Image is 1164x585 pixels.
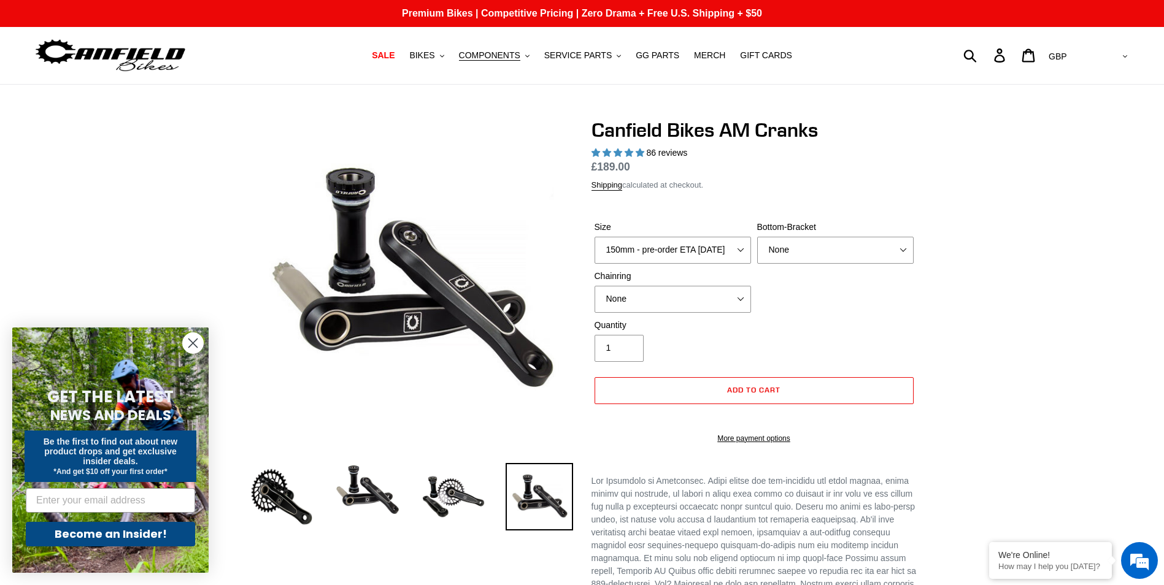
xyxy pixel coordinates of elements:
button: COMPONENTS [453,47,536,64]
span: COMPONENTS [459,50,520,61]
span: BIKES [409,50,434,61]
span: GIFT CARDS [740,50,792,61]
span: NEWS AND DEALS [50,405,171,425]
button: SERVICE PARTS [538,47,627,64]
a: Shipping [592,180,623,191]
button: BIKES [403,47,450,64]
span: *And get $10 off your first order* [53,467,167,476]
span: We're online! [71,155,169,278]
label: Bottom-Bracket [757,221,914,234]
a: GG PARTS [630,47,685,64]
span: SERVICE PARTS [544,50,612,61]
label: Size [595,221,751,234]
button: Close dialog [182,332,204,354]
img: Load image into Gallery viewer, CANFIELD-AM_DH-CRANKS [506,463,573,530]
label: Quantity [595,319,751,332]
textarea: Type your message and hit 'Enter' [6,335,234,378]
span: SALE [372,50,395,61]
input: Enter your email address [26,488,195,513]
span: MERCH [694,50,725,61]
div: Chat with us now [82,69,225,85]
a: More payment options [595,433,914,444]
div: Minimize live chat window [201,6,231,36]
span: Add to cart [727,385,780,394]
span: 86 reviews [646,148,687,158]
label: Chainring [595,270,751,283]
a: MERCH [688,47,731,64]
div: Navigation go back [13,67,32,86]
img: Load image into Gallery viewer, Canfield Bikes AM Cranks [248,463,315,530]
button: Add to cart [595,377,914,404]
img: d_696896380_company_1647369064580_696896380 [39,61,70,92]
button: Become an Insider! [26,522,195,546]
img: Load image into Gallery viewer, Canfield Cranks [334,463,401,517]
h1: Canfield Bikes AM Cranks [592,118,917,142]
span: £189.00 [592,161,630,173]
span: GET THE LATEST [47,386,174,408]
p: How may I help you today? [998,562,1103,571]
span: Be the first to find out about new product drops and get exclusive insider deals. [44,437,178,466]
a: SALE [366,47,401,64]
div: calculated at checkout. [592,179,917,191]
input: Search [970,42,1001,69]
span: GG PARTS [636,50,679,61]
span: 4.97 stars [592,148,647,158]
div: We're Online! [998,550,1103,560]
a: GIFT CARDS [734,47,798,64]
img: Canfield Bikes [34,36,187,75]
img: Load image into Gallery viewer, Canfield Bikes AM Cranks [420,463,487,530]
